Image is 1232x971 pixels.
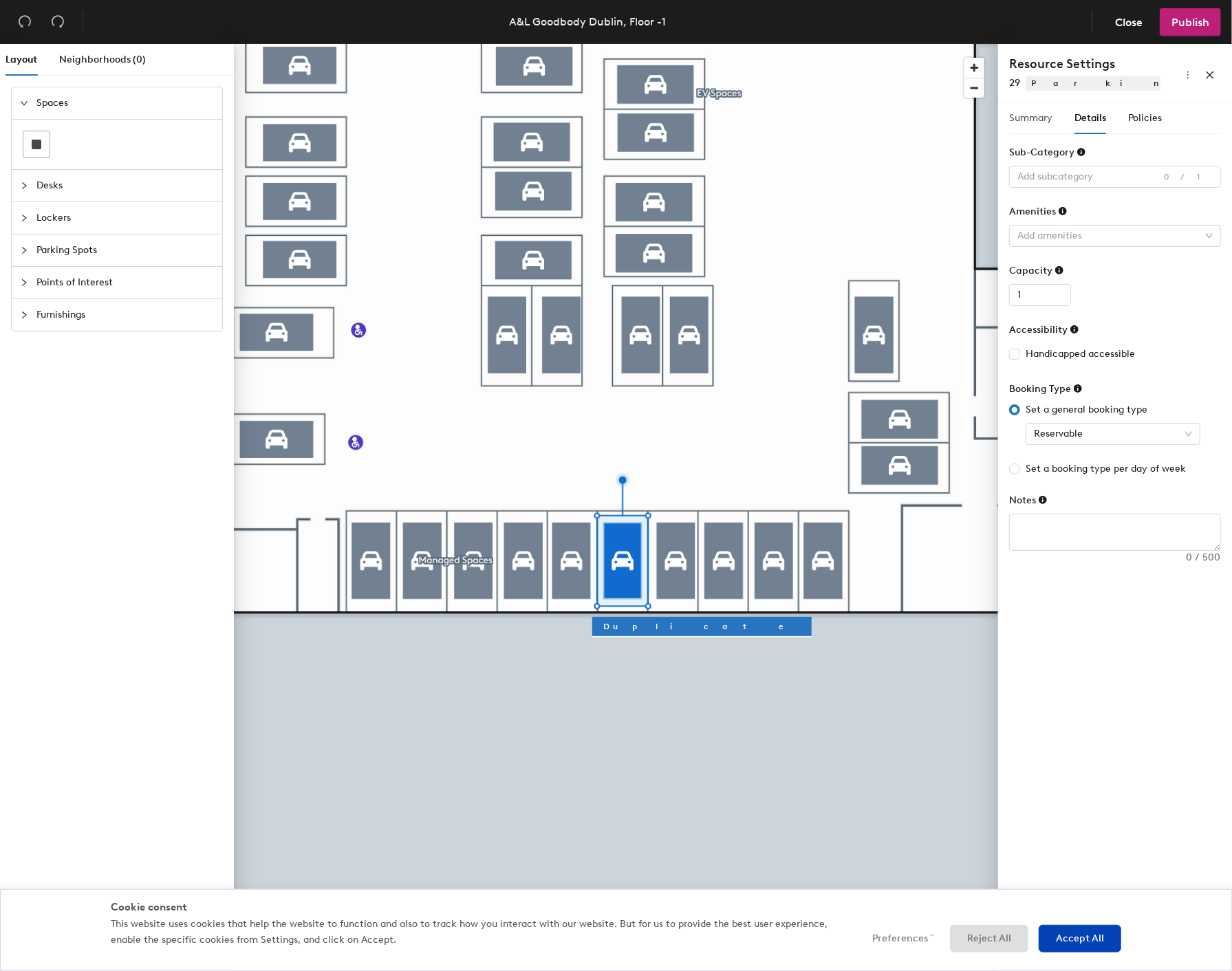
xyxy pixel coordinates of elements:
span: Neighborhoods (0) [59,54,146,65]
span: Set a booking type per day of week [1020,461,1191,477]
button: Close [1103,8,1154,36]
span: collapsed [20,311,28,319]
span: close [1205,70,1215,80]
span: undo [18,14,32,28]
span: Desks [36,170,214,201]
span: Details [1074,112,1106,124]
h4: Resource Settings [1009,55,1160,73]
div: Cookie consent [111,900,1121,915]
span: Handicapped accessible [1020,347,1141,362]
span: Set a general booking type [1020,402,1153,417]
span: Parking Spots [36,234,214,266]
button: Accept All [1039,925,1121,952]
p: This website uses cookies that help the website to function and also to track how you interact wi... [111,917,841,948]
div: Amenities [1009,206,1068,217]
span: Duplicate [603,620,801,633]
span: Lockers [36,202,214,234]
button: Preferences [855,925,940,952]
span: more [1183,70,1193,80]
span: Furnishings [36,299,214,331]
span: Spaces [36,87,214,119]
div: Notes [1009,494,1048,506]
button: Publish [1160,8,1221,36]
div: Booking Type [1009,383,1083,395]
span: Reservable [1034,424,1192,444]
div: Sub-Category [1009,146,1086,158]
span: 29 [1009,77,1020,89]
span: Close [1115,16,1143,29]
span: collapsed [20,182,28,190]
span: collapsed [20,279,28,287]
div: Accessibility [1009,324,1079,336]
span: Publish [1171,16,1209,29]
span: Layout [6,54,37,65]
button: Redo (⌘ + ⇧ + Z) [44,8,72,36]
div: Capacity [1009,265,1064,276]
span: Points of Interest [36,267,214,298]
span: collapsed [20,214,28,222]
span: Policies [1128,112,1162,124]
div: A&L Goodbody Dublin, Floor -1 [509,13,666,30]
button: Duplicate [592,617,812,636]
span: collapsed [20,246,28,254]
button: Reject All [950,925,1028,952]
span: expanded [20,99,28,107]
button: Undo (⌘ + Z) [11,8,39,36]
span: Summary [1009,112,1052,124]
